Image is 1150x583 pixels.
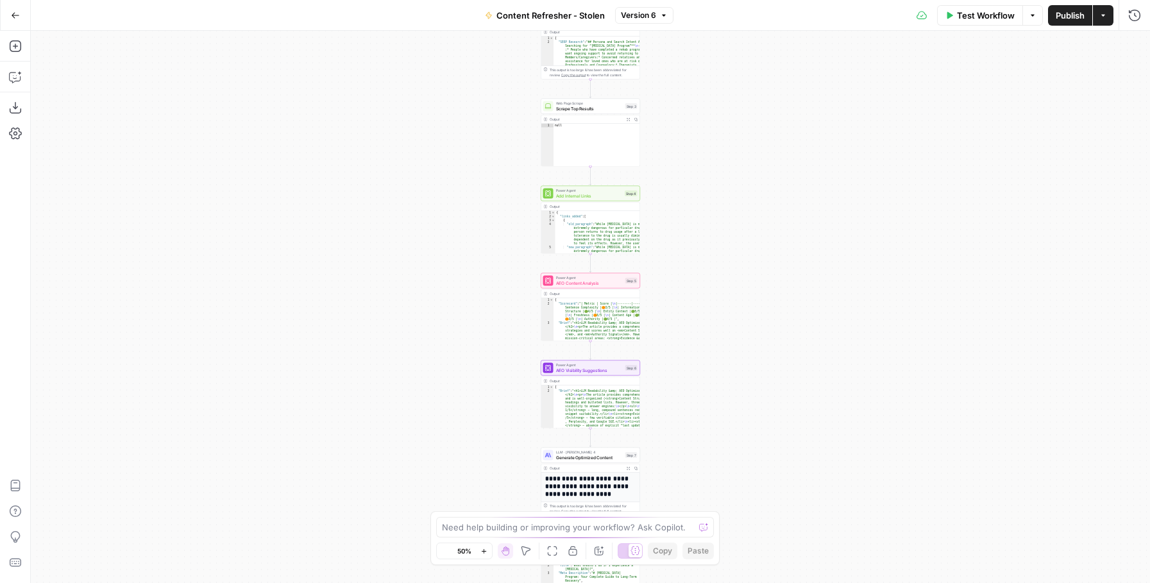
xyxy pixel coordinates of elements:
[625,452,638,458] div: Step 7
[556,105,623,112] span: Scrape Top Results
[615,7,673,24] button: Version 6
[648,543,677,559] button: Copy
[625,365,638,371] div: Step 6
[561,73,586,77] span: Copy the output
[550,204,623,209] div: Output
[496,9,605,22] span: Content Refresher - Stolen
[541,385,554,389] div: 1
[541,298,554,302] div: 1
[541,211,555,215] div: 1
[541,37,554,40] div: 1
[556,280,623,286] span: AEO Content Analysis
[561,509,586,513] span: Copy the output
[550,503,638,514] div: This output is too large & has been abbreviated for review. to view the full content.
[621,10,656,21] span: Version 6
[625,278,638,283] div: Step 5
[556,450,623,455] span: LLM · [PERSON_NAME] 4
[1056,9,1085,22] span: Publish
[541,571,554,583] div: 3
[1048,5,1092,26] button: Publish
[550,67,638,78] div: This output is too large & has been abbreviated for review. to view the full content.
[589,167,591,185] g: Edge from step_3 to step_4
[625,103,638,109] div: Step 3
[541,564,554,571] div: 2
[589,254,591,273] g: Edge from step_4 to step_5
[550,298,554,302] span: Toggle code folding, rows 1 through 4
[541,273,640,341] div: Power AgentAEO Content AnalysisStep 5Output{ "Scorecard":"| Metric | Score |\n|--------|--------|...
[556,101,623,106] span: Web Page Scrape
[550,37,554,40] span: Toggle code folding, rows 1 through 3
[550,291,623,296] div: Output
[541,246,555,296] div: 5
[477,5,613,26] button: Content Refresher - Stolen
[541,223,555,246] div: 4
[541,186,640,254] div: Power AgentAdd Internal LinksStep 4Output{ "links_added":[ { "old_paragraph":"While [MEDICAL_DATA...
[550,117,623,122] div: Output
[625,190,638,196] div: Step 4
[688,545,709,557] span: Paste
[541,302,554,321] div: 2
[682,543,714,559] button: Paste
[552,211,555,215] span: Toggle code folding, rows 1 through 30
[550,466,623,471] div: Output
[550,30,623,35] div: Output
[556,275,623,280] span: Power Agent
[957,9,1015,22] span: Test Workflow
[556,192,623,199] span: Add Internal Links
[541,99,640,167] div: Web Page ScrapeScrape Top ResultsStep 3Outputnull
[541,360,640,428] div: Power AgentAEO Visibility SuggestionsStep 6Output{ "Brief":"<h1>LLM Readability &amp; AEO Optimiz...
[541,12,640,80] div: Output{ "SERP Research":"## Persona and Search Intent Analysis Searching for “[MEDICAL_DATA] Prog...
[541,215,555,219] div: 2
[457,546,471,556] span: 50%
[589,341,591,360] g: Edge from step_5 to step_6
[541,40,554,421] div: 2
[552,215,555,219] span: Toggle code folding, rows 2 through 28
[556,367,623,373] span: AEO Visibility Suggestions
[589,80,591,98] g: Edge from step_2 to step_3
[541,124,554,128] div: 1
[550,385,554,389] span: Toggle code folding, rows 1 through 3
[556,362,623,368] span: Power Agent
[589,428,591,447] g: Edge from step_6 to step_7
[552,219,555,223] span: Toggle code folding, rows 3 through 7
[541,219,555,223] div: 3
[937,5,1022,26] button: Test Workflow
[550,378,623,384] div: Output
[653,545,672,557] span: Copy
[556,188,623,193] span: Power Agent
[556,454,623,460] span: Generate Optimized Content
